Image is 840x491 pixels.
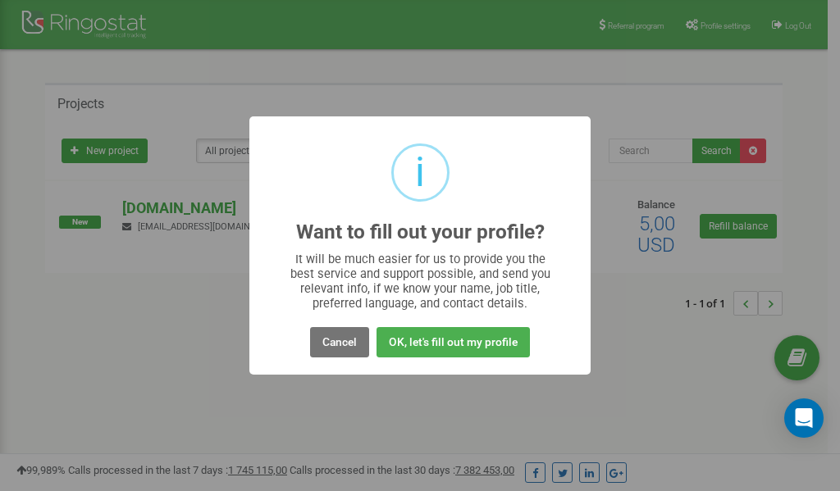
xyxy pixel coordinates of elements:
[377,327,530,357] button: OK, let's fill out my profile
[784,398,824,438] div: Open Intercom Messenger
[310,327,369,357] button: Cancel
[415,146,425,199] div: i
[296,221,545,243] h2: Want to fill out your profile?
[282,252,559,311] div: It will be much easier for us to provide you the best service and support possible, and send you ...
